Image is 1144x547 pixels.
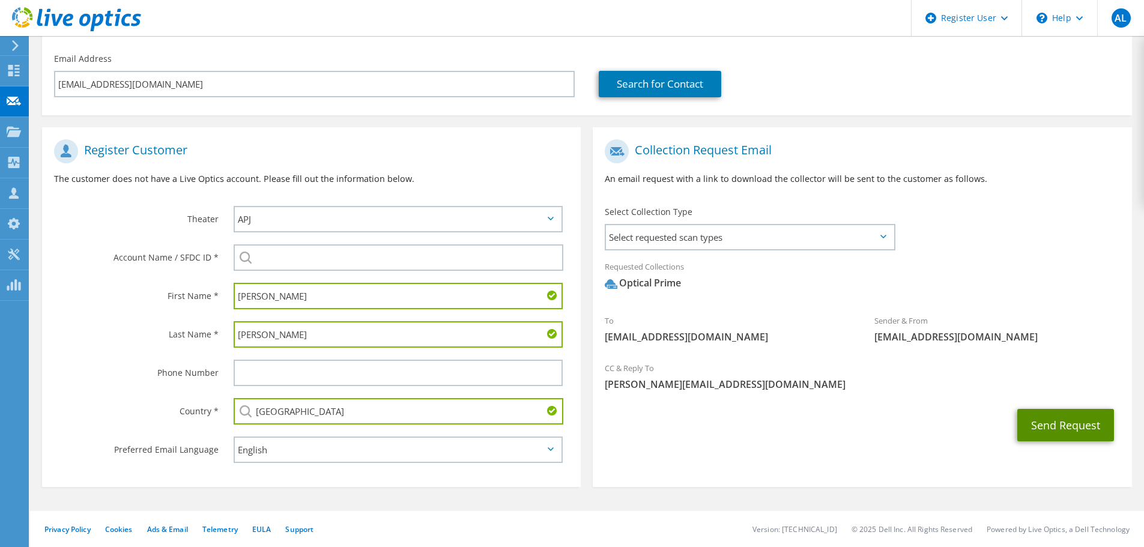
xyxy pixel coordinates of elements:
a: Ads & Email [147,524,188,534]
svg: \n [1037,13,1047,23]
span: [PERSON_NAME][EMAIL_ADDRESS][DOMAIN_NAME] [605,378,1119,391]
h1: Collection Request Email [605,139,1113,163]
span: [EMAIL_ADDRESS][DOMAIN_NAME] [605,330,850,343]
div: Optical Prime [605,276,681,290]
label: Phone Number [54,360,219,379]
label: Last Name * [54,321,219,340]
a: Telemetry [202,524,238,534]
button: Send Request [1017,409,1114,441]
label: Country * [54,398,219,417]
a: Privacy Policy [44,524,91,534]
span: AL [1112,8,1131,28]
a: Cookies [105,524,133,534]
label: Account Name / SFDC ID * [54,244,219,264]
label: Select Collection Type [605,206,692,218]
p: An email request with a link to download the collector will be sent to the customer as follows. [605,172,1119,186]
div: To [593,308,862,349]
span: [EMAIL_ADDRESS][DOMAIN_NAME] [874,330,1120,343]
div: Sender & From [862,308,1132,349]
li: Version: [TECHNICAL_ID] [752,524,837,534]
label: First Name * [54,283,219,302]
div: Requested Collections [593,254,1131,302]
li: Powered by Live Optics, a Dell Technology [987,524,1130,534]
div: CC & Reply To [593,355,1131,397]
li: © 2025 Dell Inc. All Rights Reserved [852,524,972,534]
span: Select requested scan types [606,225,894,249]
h1: Register Customer [54,139,563,163]
label: Email Address [54,53,112,65]
p: The customer does not have a Live Optics account. Please fill out the information below. [54,172,569,186]
a: Search for Contact [599,71,721,97]
label: Theater [54,206,219,225]
a: EULA [252,524,271,534]
label: Preferred Email Language [54,437,219,456]
a: Support [285,524,313,534]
